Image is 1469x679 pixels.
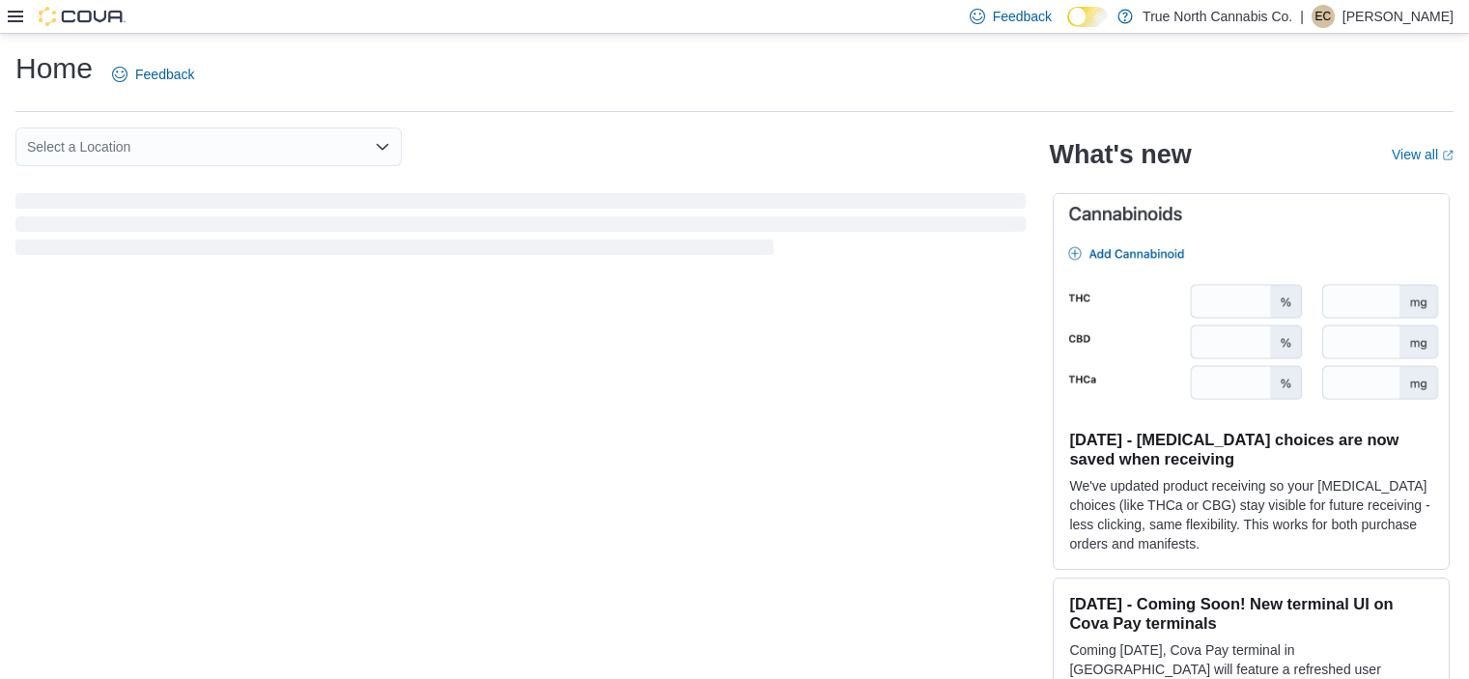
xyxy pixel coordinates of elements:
[1312,5,1335,28] div: Elizabeth Cullen
[39,7,126,26] img: Cova
[15,197,1026,259] span: Loading
[1069,594,1433,633] h3: [DATE] - Coming Soon! New terminal UI on Cova Pay terminals
[135,65,194,84] span: Feedback
[1342,5,1454,28] p: [PERSON_NAME]
[1069,430,1433,468] h3: [DATE] - [MEDICAL_DATA] choices are now saved when receiving
[1392,147,1454,162] a: View allExternal link
[15,49,93,88] h1: Home
[104,55,202,94] a: Feedback
[993,7,1052,26] span: Feedback
[375,139,390,155] button: Open list of options
[1049,139,1191,170] h2: What's new
[1067,7,1108,27] input: Dark Mode
[1442,150,1454,161] svg: External link
[1069,476,1433,553] p: We've updated product receiving so your [MEDICAL_DATA] choices (like THCa or CBG) stay visible fo...
[1067,27,1068,28] span: Dark Mode
[1300,5,1304,28] p: |
[1315,5,1332,28] span: EC
[1143,5,1292,28] p: True North Cannabis Co.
